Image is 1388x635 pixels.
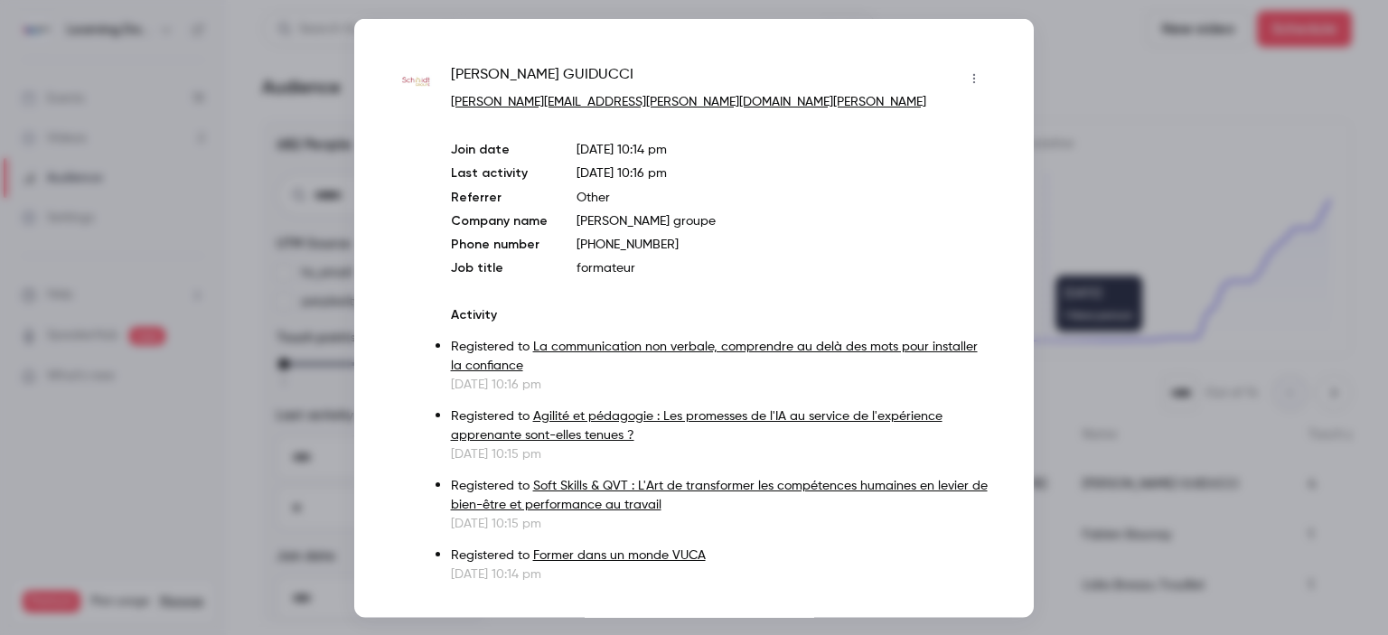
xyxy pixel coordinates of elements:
p: Job title [451,258,548,276]
p: [DATE] 10:15 pm [451,444,989,462]
div: Domaine [93,107,139,118]
p: Activity [451,305,989,323]
img: logo_orange.svg [29,29,43,43]
p: Registered to [451,546,989,565]
img: website_grey.svg [29,47,43,61]
p: [DATE] 10:14 pm [451,565,989,583]
p: Other [577,188,989,206]
p: [DATE] 10:14 pm [577,140,989,158]
p: Join date [451,140,548,158]
a: [PERSON_NAME][EMAIL_ADDRESS][PERSON_NAME][DOMAIN_NAME][PERSON_NAME] [451,95,926,107]
p: [PERSON_NAME] groupe [577,211,989,229]
p: [DATE] 10:15 pm [451,514,989,532]
div: Domaine: [DOMAIN_NAME] [47,47,204,61]
p: Registered to [451,337,989,375]
a: Agilité et pédagogie : Les promesses de l'IA au service de l'expérience apprenante sont-elles ten... [451,409,943,441]
div: v 4.0.25 [51,29,89,43]
div: Mots-clés [225,107,277,118]
p: Last activity [451,163,548,182]
p: Registered to [451,476,989,514]
p: Referrer [451,188,548,206]
span: [PERSON_NAME] GUIDUCCI [451,63,633,92]
img: tab_keywords_by_traffic_grey.svg [205,105,220,119]
p: Company name [451,211,548,229]
p: [DATE] 10:16 pm [451,375,989,393]
p: formateur [577,258,989,276]
a: Former dans un monde VUCA [533,548,706,561]
span: [DATE] 10:16 pm [577,166,667,179]
p: Phone number [451,235,548,253]
a: La communication non verbale, comprendre au delà des mots pour installer la confiance [451,340,978,371]
a: Soft Skills & QVT : L'Art de transformer les compétences humaines en levier de bien-être et perfo... [451,479,988,510]
img: tab_domain_overview_orange.svg [73,105,88,119]
p: Registered to [451,406,989,444]
p: [PHONE_NUMBER] [577,235,989,253]
img: groupe.schmidt [399,65,433,98]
